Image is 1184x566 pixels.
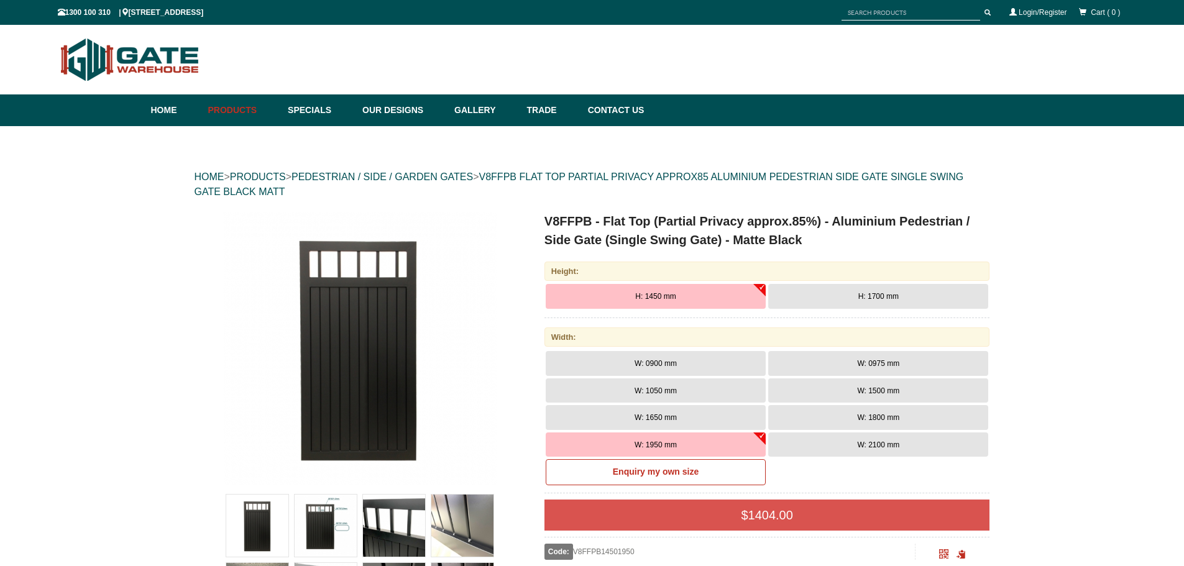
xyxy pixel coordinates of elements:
[858,292,899,301] span: H: 1700 mm
[431,495,493,557] img: V8FFPB - Flat Top (Partial Privacy approx.85%) - Aluminium Pedestrian / Side Gate (Single Swing G...
[768,284,988,309] button: H: 1700 mm
[582,94,645,126] a: Contact Us
[546,459,766,485] a: Enquiry my own size
[448,94,520,126] a: Gallery
[58,31,203,88] img: Gate Warehouse
[546,378,766,403] button: W: 1050 mm
[768,405,988,430] button: W: 1800 mm
[957,550,966,559] span: Click to copy the URL
[546,284,766,309] button: H: 1450 mm
[768,378,988,403] button: W: 1500 mm
[546,432,766,457] button: W: 1950 mm
[195,171,964,197] a: V8FFPB FLAT TOP PARTIAL PRIVACY APPROX85 ALUMINIUM PEDESTRIAN SIDE GATE SINGLE SWING GATE BLACK MATT
[635,440,677,449] span: W: 1950 mm
[223,212,497,485] img: V8FFPB - Flat Top (Partial Privacy approx.85%) - Aluminium Pedestrian / Side Gate (Single Swing G...
[546,351,766,376] button: W: 0900 mm
[202,94,282,126] a: Products
[195,171,224,182] a: HOME
[635,292,676,301] span: H: 1450 mm
[520,94,581,126] a: Trade
[544,327,990,347] div: Width:
[544,262,990,281] div: Height:
[857,413,899,422] span: W: 1800 mm
[635,413,677,422] span: W: 1650 mm
[842,5,980,21] input: SEARCH PRODUCTS
[635,386,677,395] span: W: 1050 mm
[282,94,356,126] a: Specials
[748,508,793,522] span: 1404.00
[58,8,204,17] span: 1300 100 310 | [STREET_ADDRESS]
[768,351,988,376] button: W: 0975 mm
[230,171,286,182] a: PRODUCTS
[857,440,899,449] span: W: 2100 mm
[1019,8,1067,17] a: Login/Register
[295,495,357,557] img: V8FFPB - Flat Top (Partial Privacy approx.85%) - Aluminium Pedestrian / Side Gate (Single Swing G...
[291,171,473,182] a: PEDESTRIAN / SIDE / GARDEN GATES
[196,212,525,485] a: V8FFPB - Flat Top (Partial Privacy approx.85%) - Aluminium Pedestrian / Side Gate (Single Swing G...
[857,359,899,368] span: W: 0975 mm
[635,359,677,368] span: W: 0900 mm
[544,500,990,531] div: $
[939,551,948,560] a: Click to enlarge and scan to share.
[544,212,990,249] h1: V8FFPB - Flat Top (Partial Privacy approx.85%) - Aluminium Pedestrian / Side Gate (Single Swing G...
[363,495,425,557] img: V8FFPB - Flat Top (Partial Privacy approx.85%) - Aluminium Pedestrian / Side Gate (Single Swing G...
[546,405,766,430] button: W: 1650 mm
[857,386,899,395] span: W: 1500 mm
[151,94,202,126] a: Home
[195,157,990,212] div: > > >
[613,467,699,477] b: Enquiry my own size
[1091,8,1120,17] span: Cart ( 0 )
[768,432,988,457] button: W: 2100 mm
[226,495,288,557] img: V8FFPB - Flat Top (Partial Privacy approx.85%) - Aluminium Pedestrian / Side Gate (Single Swing G...
[356,94,448,126] a: Our Designs
[544,544,573,560] span: Code:
[544,544,916,560] div: V8FFPB14501950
